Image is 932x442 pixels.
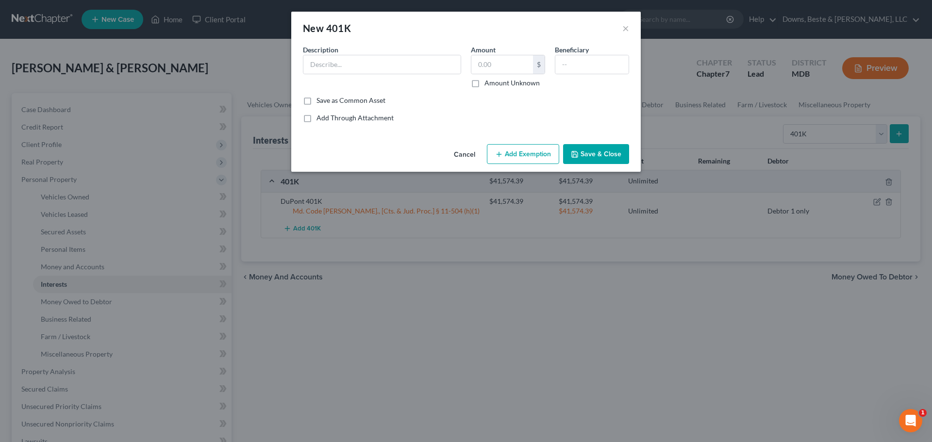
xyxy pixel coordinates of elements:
[622,22,629,34] button: ×
[446,145,483,164] button: Cancel
[487,144,559,164] button: Add Exemption
[563,144,629,164] button: Save & Close
[484,78,540,88] label: Amount Unknown
[316,96,385,105] label: Save as Common Asset
[316,113,394,123] label: Add Through Attachment
[533,55,545,74] div: $
[471,45,496,55] label: Amount
[471,55,533,74] input: 0.00
[555,55,629,74] input: --
[555,45,589,55] label: Beneficiary
[303,21,351,35] div: New 401K
[899,409,922,432] iframe: Intercom live chat
[919,409,927,417] span: 1
[303,55,461,74] input: Describe...
[303,46,338,54] span: Description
